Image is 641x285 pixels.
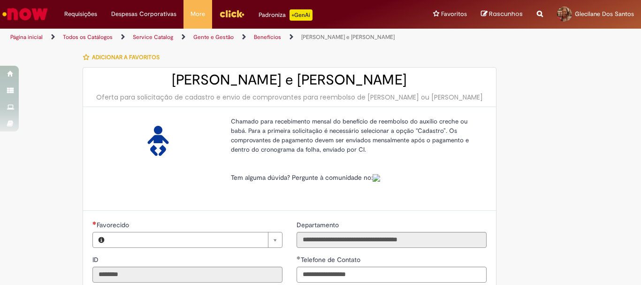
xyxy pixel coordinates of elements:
span: Rascunhos [489,9,523,18]
label: Somente leitura - Departamento [297,220,341,230]
img: Auxílio Creche e Babá [143,126,173,156]
span: Despesas Corporativas [111,9,176,19]
button: Adicionar a Favoritos [83,47,165,67]
a: Gente e Gestão [193,33,234,41]
span: Glecilane Dos Santos [575,10,634,18]
a: [PERSON_NAME] e [PERSON_NAME] [301,33,395,41]
span: Telefone de Contato [301,255,362,264]
a: Todos os Catálogos [63,33,113,41]
input: Departamento [297,232,487,248]
img: sys_attachment.do [373,174,380,182]
input: Telefone de Contato [297,267,487,283]
span: Adicionar a Favoritos [92,54,160,61]
a: Limpar campo Favorecido [110,232,282,247]
span: Favoritos [441,9,467,19]
span: Obrigatório Preenchido [297,256,301,260]
a: Página inicial [10,33,43,41]
span: Chamado para recebimento mensal do benefício de reembolso do auxílio creche ou babá. Para a prime... [231,117,469,154]
label: Somente leitura - ID [92,255,100,264]
a: Service Catalog [133,33,173,41]
div: Oferta para solicitação de cadastro e envio de comprovantes para reembolso de [PERSON_NAME] ou [P... [92,92,487,102]
span: Necessários - Favorecido [97,221,131,229]
div: Padroniza [259,9,313,21]
img: ServiceNow [1,5,49,23]
a: Colabora [373,173,380,182]
span: More [191,9,205,19]
ul: Trilhas de página [7,29,420,46]
p: +GenAi [290,9,313,21]
img: click_logo_yellow_360x200.png [219,7,244,21]
p: Tem alguma dúvida? Pergunte à comunidade no: [231,173,480,182]
input: ID [92,267,282,283]
h2: [PERSON_NAME] e [PERSON_NAME] [92,72,487,88]
a: Benefícios [254,33,281,41]
span: Requisições [64,9,97,19]
button: Favorecido, Visualizar este registro [93,232,110,247]
span: Necessários [92,221,97,225]
a: Rascunhos [481,10,523,19]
